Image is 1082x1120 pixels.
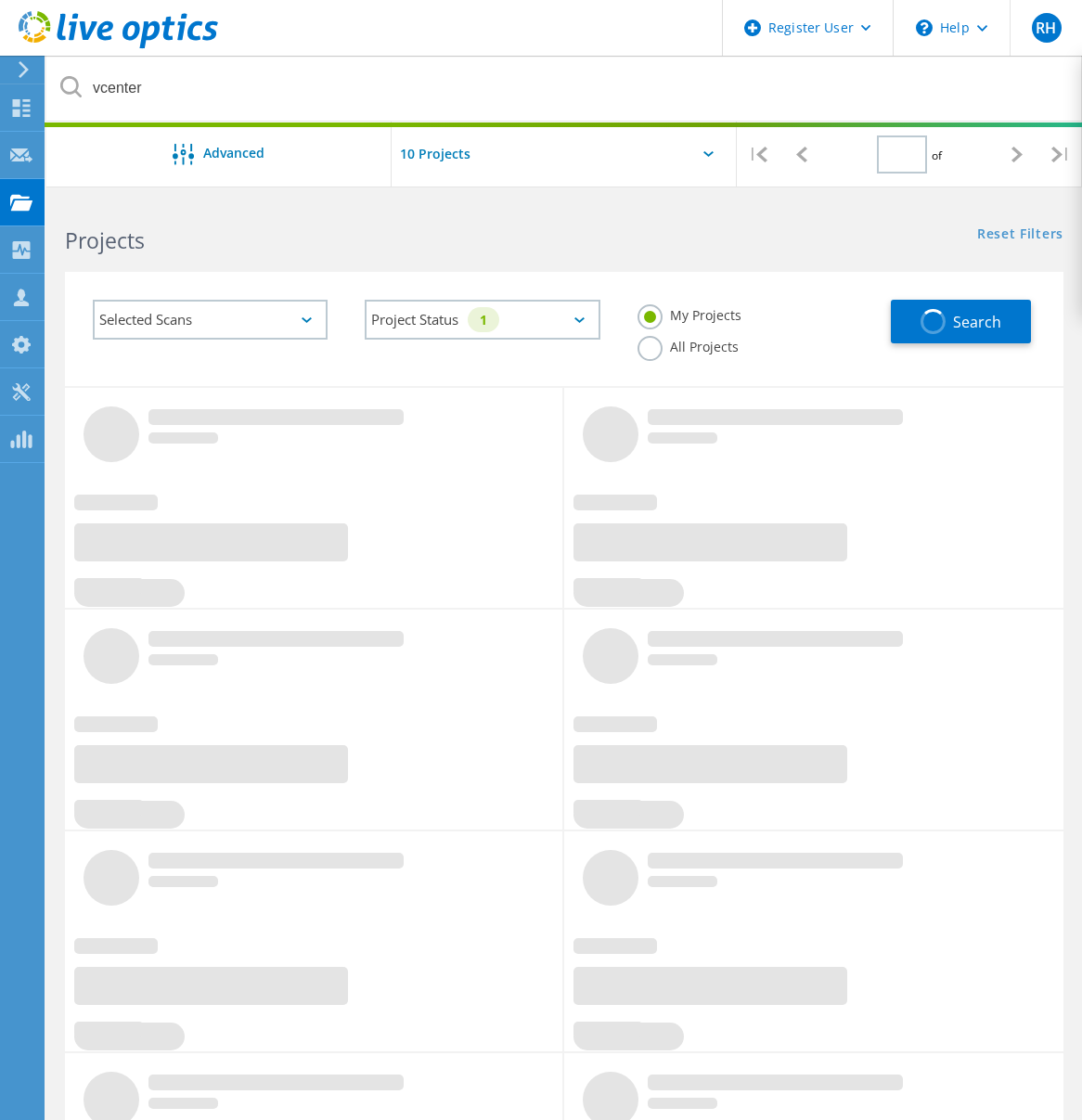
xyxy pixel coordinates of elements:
svg: \n [916,19,933,36]
span: of [932,148,942,163]
span: Search [953,312,1001,332]
div: Selected Scans [93,300,328,340]
span: RH [1036,20,1056,35]
div: | [737,122,779,187]
div: | [1038,122,1081,187]
b: Projects [65,225,145,255]
label: All Projects [638,336,739,354]
a: Live Optics Dashboard [19,39,218,52]
div: Project Status [365,300,599,340]
label: My Projects [638,304,741,322]
span: Advanced [203,147,264,160]
div: 1 [468,307,499,332]
button: Search [891,300,1031,343]
a: Reset Filters [977,227,1063,243]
